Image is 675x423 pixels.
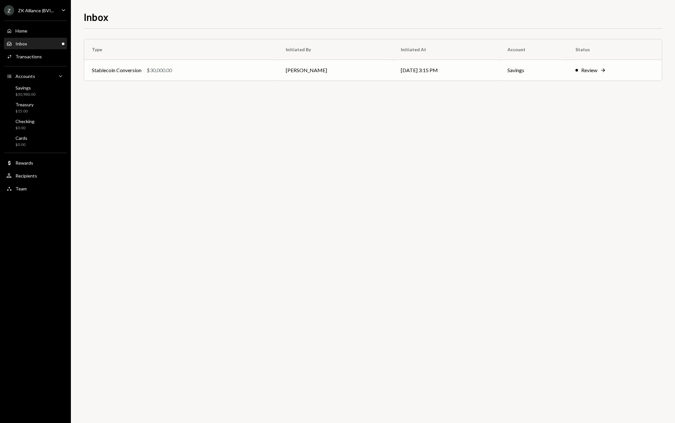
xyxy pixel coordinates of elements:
th: Type [84,39,278,60]
div: Treasury [15,102,34,107]
a: Recipients [4,170,67,181]
div: ZK Alliance (BVI... [18,8,54,13]
div: Recipients [15,173,37,178]
div: Savings [15,85,35,91]
div: $0.00 [15,142,27,148]
td: [PERSON_NAME] [278,60,393,81]
div: Home [15,28,27,34]
th: Initiated At [393,39,500,60]
a: Team [4,183,67,194]
a: Inbox [4,38,67,49]
a: Checking$0.00 [4,117,67,132]
a: Accounts [4,70,67,82]
div: Accounts [15,73,35,79]
div: Stablecoin Conversion [92,66,141,74]
th: Account [500,39,568,60]
div: $30,000.00 [147,66,172,74]
div: $30,980.00 [15,92,35,97]
a: Treasury$15.00 [4,100,67,115]
td: [DATE] 3:15 PM [393,60,500,81]
div: Transactions [15,54,42,59]
div: $0.00 [15,125,34,131]
a: Savings$30,980.00 [4,83,67,99]
div: Review [581,66,597,74]
a: Home [4,25,67,36]
h1: Inbox [84,10,109,23]
div: Rewards [15,160,33,166]
div: Team [15,186,27,191]
td: Savings [500,60,568,81]
div: Inbox [15,41,27,46]
a: Rewards [4,157,67,168]
th: Status [568,39,662,60]
div: Cards [15,135,27,141]
a: Transactions [4,51,67,62]
a: Cards$0.00 [4,133,67,149]
div: $15.00 [15,109,34,114]
div: Checking [15,119,34,124]
div: Z [4,5,14,15]
th: Initiated By [278,39,393,60]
